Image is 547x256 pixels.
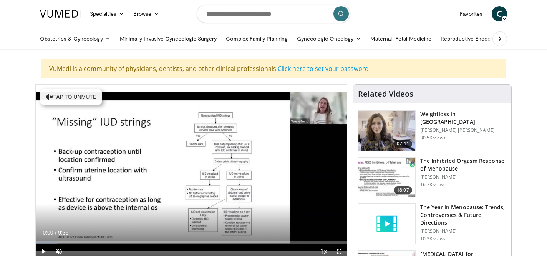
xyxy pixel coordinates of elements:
[40,10,81,18] img: VuMedi Logo
[394,140,412,148] span: 07:41
[129,6,164,21] a: Browse
[420,203,507,226] h3: The Year in Menopause: Trends, Controversies & Future Directions
[43,230,53,236] span: 0:00
[358,204,415,244] img: video_placeholder_short.svg
[420,127,507,133] p: [PERSON_NAME] [PERSON_NAME]
[420,174,507,180] p: [PERSON_NAME]
[115,31,222,46] a: Minimally Invasive Gynecologic Surgery
[197,5,350,23] input: Search topics, interventions
[58,230,68,236] span: 9:35
[278,64,369,73] a: Click here to set your password
[420,157,507,172] h3: The Inhibited Orgasm Response of Menopause
[41,59,506,78] div: VuMedi is a community of physicians, dentists, and other clinical professionals.
[358,111,415,151] img: 9983fed1-7565-45be-8934-aef1103ce6e2.150x105_q85_crop-smart_upscale.jpg
[492,6,507,21] a: C
[420,228,507,234] p: [PERSON_NAME]
[358,203,507,244] a: The Year in Menopause: Trends, Controversies & Future Directions [PERSON_NAME] 10.3K views
[420,110,507,126] h3: Weightloss in [GEOGRAPHIC_DATA]
[455,6,487,21] a: Favorites
[40,89,102,105] button: Tap to unmute
[394,186,412,194] span: 18:07
[420,135,446,141] p: 30.5K views
[35,31,115,46] a: Obstetrics & Gynecology
[358,110,507,151] a: 07:41 Weightloss in [GEOGRAPHIC_DATA] [PERSON_NAME] [PERSON_NAME] 30.5K views
[36,241,347,244] div: Progress Bar
[292,31,366,46] a: Gynecologic Oncology
[221,31,292,46] a: Complex Family Planning
[55,230,56,236] span: /
[420,236,446,242] p: 10.3K views
[366,31,436,46] a: Maternal–Fetal Medicine
[85,6,129,21] a: Specialties
[358,89,413,98] h4: Related Videos
[358,157,507,198] a: 18:07 The Inhibited Orgasm Response of Menopause [PERSON_NAME] 16.7K views
[358,158,415,197] img: 283c0f17-5e2d-42ba-a87c-168d447cdba4.150x105_q85_crop-smart_upscale.jpg
[420,182,446,188] p: 16.7K views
